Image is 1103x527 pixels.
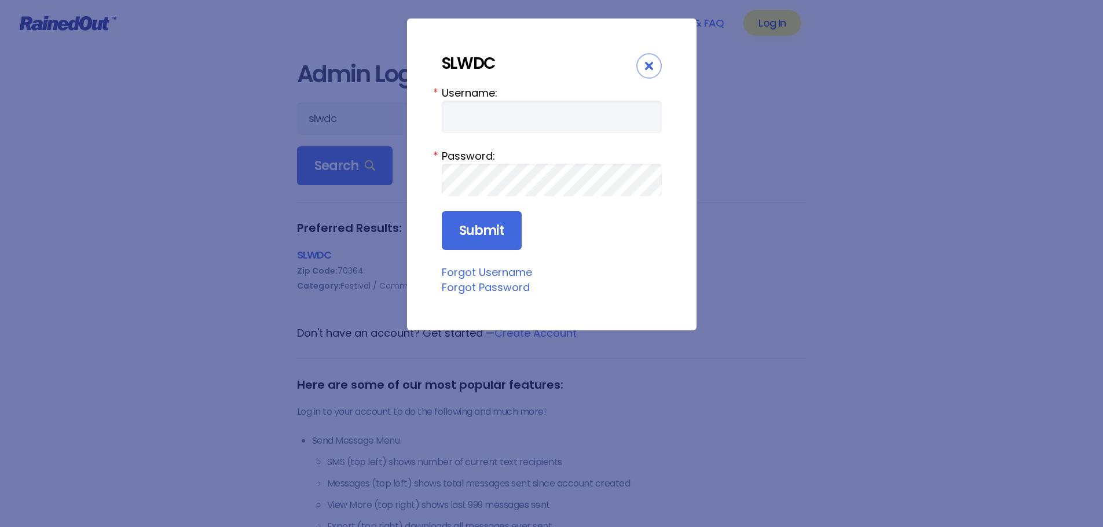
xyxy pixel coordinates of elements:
[636,53,662,79] div: Close
[442,280,530,294] a: Forgot Password
[442,148,662,164] label: Password:
[442,265,532,279] a: Forgot Username
[442,85,662,101] label: Username:
[442,211,522,250] input: Submit
[442,53,636,73] div: SLWDC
